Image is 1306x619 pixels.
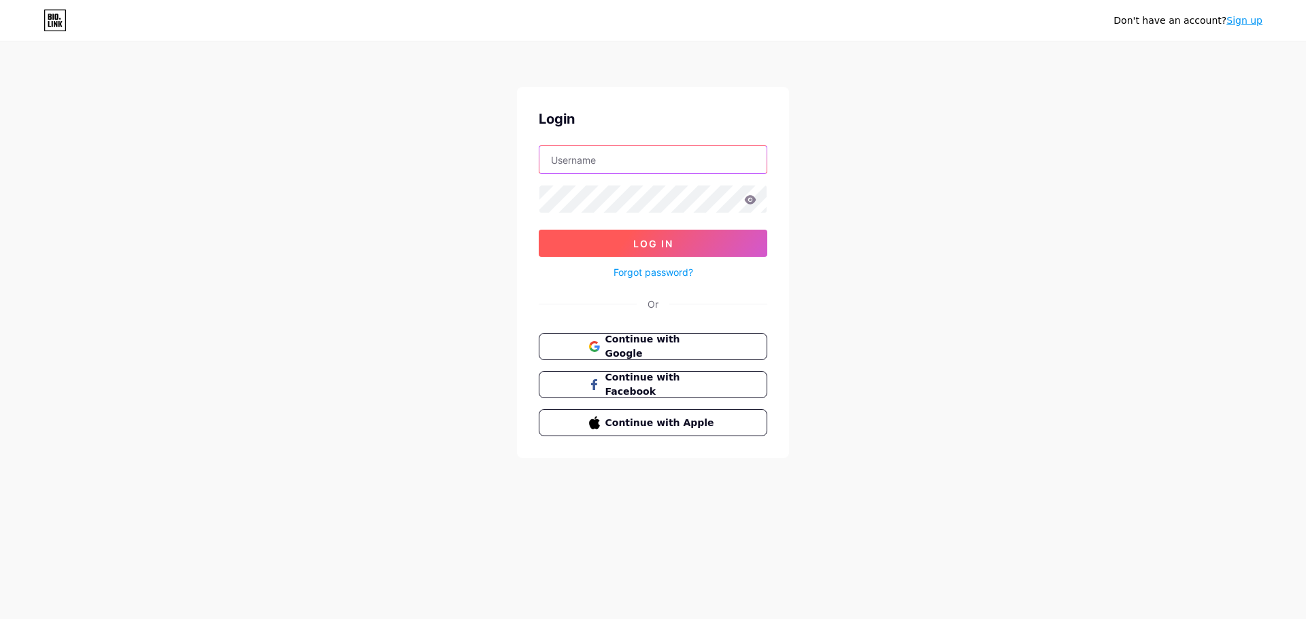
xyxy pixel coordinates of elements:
input: Username [539,146,767,173]
button: Continue with Facebook [539,371,767,398]
span: Continue with Facebook [605,370,718,399]
div: Don't have an account? [1114,14,1262,28]
span: Continue with Apple [605,416,718,430]
div: Login [539,109,767,129]
a: Sign up [1226,15,1262,26]
button: Log In [539,230,767,257]
a: Forgot password? [614,265,693,279]
button: Continue with Google [539,333,767,360]
button: Continue with Apple [539,409,767,436]
span: Log In [633,238,673,249]
span: Continue with Google [605,332,718,361]
div: Or [648,297,658,311]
